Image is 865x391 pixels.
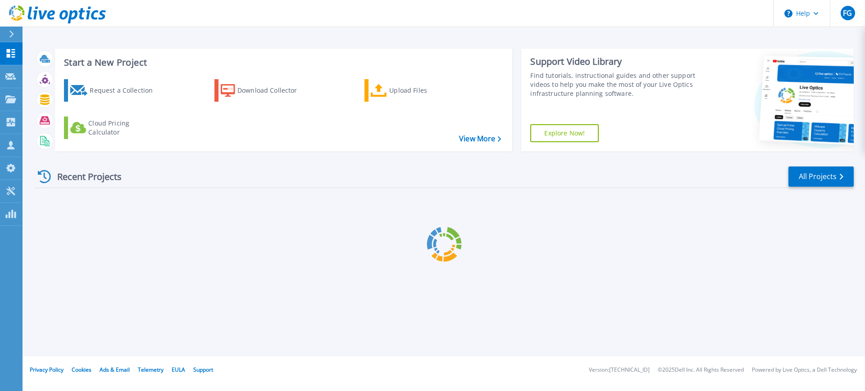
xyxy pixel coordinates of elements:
a: Explore Now! [530,124,599,142]
div: Cloud Pricing Calculator [88,119,160,137]
a: Request a Collection [64,79,164,102]
div: Support Video Library [530,56,700,67]
li: © 2025 Dell Inc. All Rights Reserved [658,367,744,373]
li: Powered by Live Optics, a Dell Technology [752,367,857,373]
a: Support [193,366,213,373]
div: Recent Projects [35,166,134,188]
a: EULA [172,366,185,373]
a: All Projects [788,166,854,187]
div: Upload Files [389,81,461,99]
a: Cookies [72,366,91,373]
div: Download Collector [237,81,310,99]
span: FG [843,9,852,17]
a: Upload Files [364,79,465,102]
a: Cloud Pricing Calculator [64,117,164,139]
h3: Start a New Project [64,58,501,67]
div: Find tutorials, instructional guides and other support videos to help you make the most of your L... [530,71,700,98]
li: Version: [TECHNICAL_ID] [589,367,650,373]
a: Download Collector [214,79,315,102]
div: Request a Collection [90,81,162,99]
a: View More [459,135,501,143]
a: Privacy Policy [30,366,64,373]
a: Telemetry [138,366,164,373]
a: Ads & Email [100,366,130,373]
